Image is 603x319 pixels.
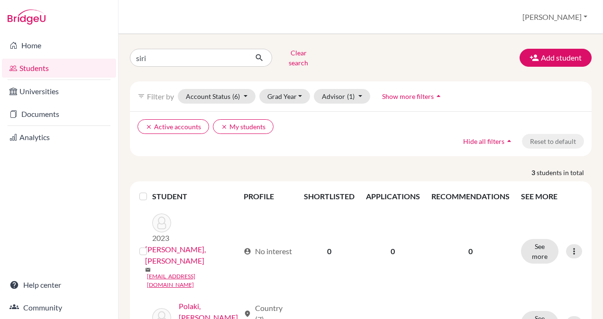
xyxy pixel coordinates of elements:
button: Hide all filtersarrow_drop_up [455,134,522,149]
button: [PERSON_NAME] [518,8,592,26]
a: Analytics [2,128,116,147]
button: clearMy students [213,119,274,134]
i: filter_list [137,92,145,100]
a: Community [2,298,116,317]
span: mail [145,267,151,273]
button: Reset to default [522,134,584,149]
i: arrow_drop_up [434,91,443,101]
button: Advisor(1) [314,89,370,104]
span: (6) [232,92,240,100]
span: (1) [347,92,355,100]
span: students in total [537,168,592,177]
span: Hide all filters [463,137,504,145]
a: Students [2,59,116,78]
button: See more [521,239,558,264]
a: [EMAIL_ADDRESS][DOMAIN_NAME] [147,272,239,289]
i: arrow_drop_up [504,136,514,146]
input: Find student by name... [130,49,247,67]
a: Home [2,36,116,55]
p: 2023 [152,232,171,244]
a: [PERSON_NAME], [PERSON_NAME] [145,244,239,266]
strong: 3 [531,168,537,177]
th: APPLICATIONS [360,185,426,208]
span: account_circle [244,248,251,255]
button: Clear search [272,45,325,70]
td: 0 [360,208,426,295]
button: clearActive accounts [137,119,209,134]
span: Filter by [147,92,174,101]
img: Chukka, Siri Chandana [152,213,171,232]
span: location_on [244,310,251,318]
div: No interest [244,246,292,257]
button: Add student [520,49,592,67]
th: RECOMMENDATIONS [426,185,515,208]
a: Documents [2,105,116,124]
img: Bridge-U [8,9,46,25]
td: 0 [298,208,360,295]
th: SHORTLISTED [298,185,360,208]
i: clear [146,124,152,130]
a: Help center [2,275,116,294]
button: Account Status(6) [178,89,256,104]
i: clear [221,124,228,130]
th: PROFILE [238,185,298,208]
th: STUDENT [152,185,238,208]
th: SEE MORE [515,185,588,208]
span: Show more filters [382,92,434,100]
a: Universities [2,82,116,101]
button: Grad Year [259,89,311,104]
p: 0 [431,246,510,257]
button: Show more filtersarrow_drop_up [374,89,451,104]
